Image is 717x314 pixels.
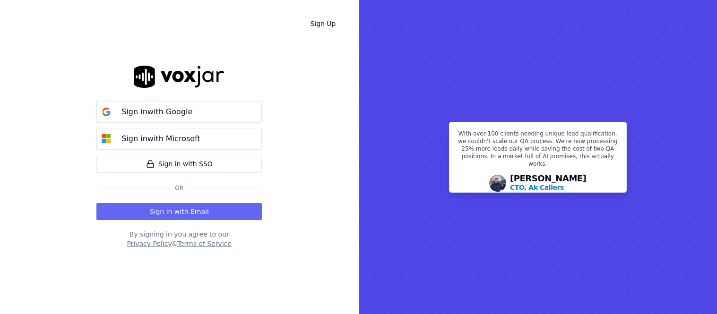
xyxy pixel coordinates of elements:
a: Sign Up [302,15,343,32]
p: Sign in with Google [121,106,192,118]
p: With over 100 clients needing unique lead qualification, we couldn't scale our QA process. We're ... [455,130,621,171]
img: logo [134,66,225,88]
img: microsoft Sign in button [97,129,116,148]
p: CTO, Ak Callers [510,183,564,192]
button: Sign in with Email [96,203,262,220]
button: Sign inwith Google [96,101,262,122]
div: [PERSON_NAME] [510,174,587,192]
p: Sign in with Microsoft [121,133,200,144]
a: Sign in with SSO [96,155,262,173]
span: Or [171,184,187,192]
button: Sign inwith Microsoft [96,128,262,149]
img: google Sign in button [97,102,116,121]
button: Terms of Service [177,239,232,248]
img: Avatar [489,175,506,192]
div: By signing in you agree to our & [96,229,262,248]
button: Privacy Policy [127,239,172,248]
